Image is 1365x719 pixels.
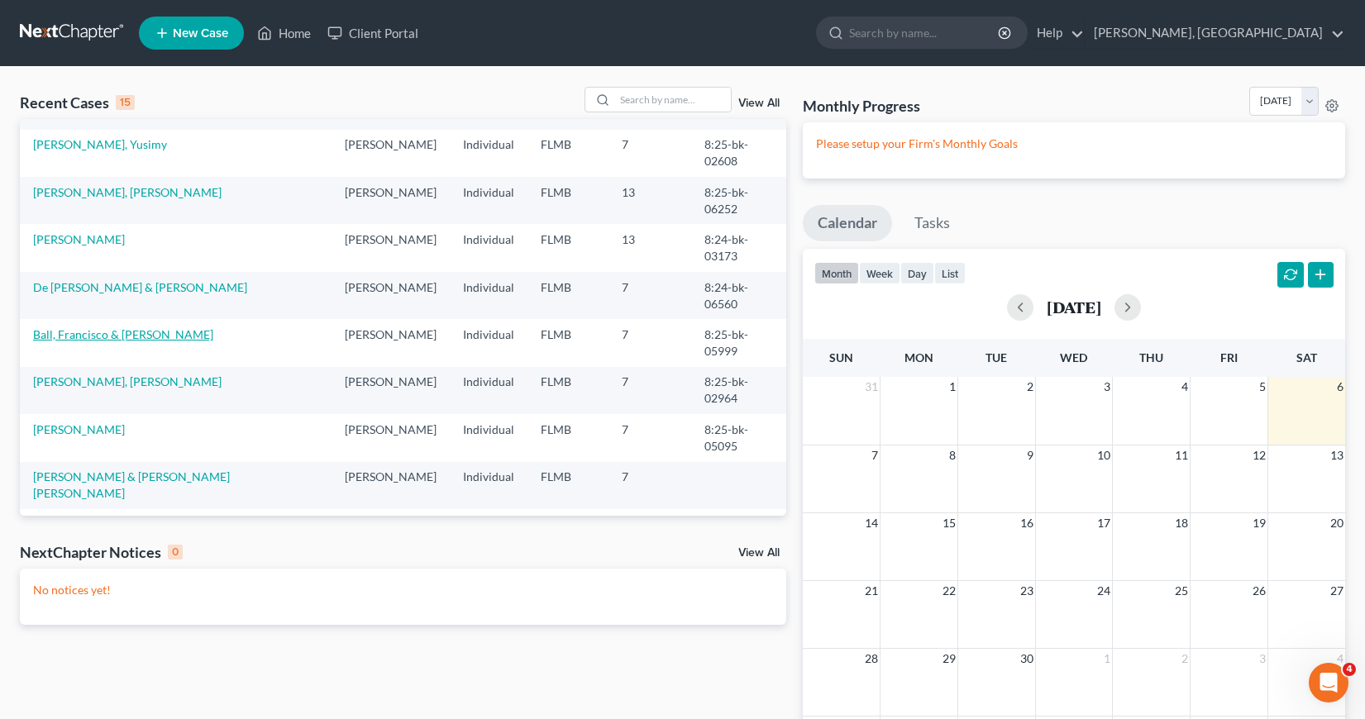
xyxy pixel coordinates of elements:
[859,262,900,284] button: week
[450,462,527,509] td: Individual
[863,513,880,533] span: 14
[450,509,527,556] td: Individual
[450,319,527,366] td: Individual
[1343,663,1356,676] span: 4
[33,374,222,388] a: [PERSON_NAME], [PERSON_NAME]
[829,350,853,364] span: Sun
[941,513,957,533] span: 15
[1102,649,1112,669] span: 1
[863,649,880,669] span: 28
[1025,445,1035,465] span: 9
[849,17,1000,48] input: Search by name...
[1102,377,1112,397] span: 3
[450,272,527,319] td: Individual
[33,232,125,246] a: [PERSON_NAME]
[332,130,450,177] td: [PERSON_NAME]
[1180,377,1190,397] span: 4
[1095,513,1112,533] span: 17
[691,130,786,177] td: 8:25-bk-02608
[332,509,450,556] td: [PERSON_NAME]
[527,319,609,366] td: FLMB
[816,136,1332,152] p: Please setup your Firm's Monthly Goals
[1258,377,1267,397] span: 5
[1095,581,1112,601] span: 24
[691,177,786,224] td: 8:25-bk-06252
[691,509,786,556] td: 8:25-bk-02510
[1139,350,1163,364] span: Thu
[1220,350,1238,364] span: Fri
[986,350,1007,364] span: Tue
[1296,350,1317,364] span: Sat
[941,581,957,601] span: 22
[332,272,450,319] td: [PERSON_NAME]
[527,130,609,177] td: FLMB
[527,224,609,271] td: FLMB
[1329,445,1345,465] span: 13
[1086,18,1344,48] a: [PERSON_NAME], [GEOGRAPHIC_DATA]
[814,262,859,284] button: month
[609,509,691,556] td: 7
[33,185,222,199] a: [PERSON_NAME], [PERSON_NAME]
[803,96,920,116] h3: Monthly Progress
[168,545,183,559] div: 0
[870,445,880,465] span: 7
[615,88,731,112] input: Search by name...
[900,205,965,241] a: Tasks
[863,377,880,397] span: 31
[691,224,786,271] td: 8:24-bk-03173
[609,272,691,319] td: 7
[33,422,125,436] a: [PERSON_NAME]
[116,95,135,110] div: 15
[33,327,213,341] a: Ball, Francisco & [PERSON_NAME]
[450,130,527,177] td: Individual
[527,367,609,414] td: FLMB
[934,262,966,284] button: list
[450,177,527,224] td: Individual
[609,367,691,414] td: 7
[173,27,228,40] span: New Case
[249,18,319,48] a: Home
[450,414,527,461] td: Individual
[20,93,135,112] div: Recent Cases
[332,414,450,461] td: [PERSON_NAME]
[1060,350,1087,364] span: Wed
[947,445,957,465] span: 8
[1309,663,1348,702] iframe: Intercom live chat
[1251,581,1267,601] span: 26
[738,547,780,559] a: View All
[1047,298,1101,316] h2: [DATE]
[1335,649,1345,669] span: 4
[691,414,786,461] td: 8:25-bk-05095
[691,319,786,366] td: 8:25-bk-05999
[527,414,609,461] td: FLMB
[1095,445,1112,465] span: 10
[1335,377,1345,397] span: 6
[332,367,450,414] td: [PERSON_NAME]
[803,205,892,241] a: Calendar
[947,377,957,397] span: 1
[332,224,450,271] td: [PERSON_NAME]
[1180,649,1190,669] span: 2
[1329,513,1345,533] span: 20
[527,177,609,224] td: FLMB
[609,224,691,271] td: 13
[609,130,691,177] td: 7
[738,98,780,109] a: View All
[1329,581,1345,601] span: 27
[33,582,773,598] p: No notices yet!
[1019,581,1035,601] span: 23
[332,177,450,224] td: [PERSON_NAME]
[609,319,691,366] td: 7
[900,262,934,284] button: day
[1025,377,1035,397] span: 2
[33,137,167,151] a: [PERSON_NAME], Yusimy
[1173,513,1190,533] span: 18
[691,272,786,319] td: 8:24-bk-06560
[1173,445,1190,465] span: 11
[527,272,609,319] td: FLMB
[941,649,957,669] span: 29
[1019,513,1035,533] span: 16
[609,462,691,509] td: 7
[863,581,880,601] span: 21
[904,350,933,364] span: Mon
